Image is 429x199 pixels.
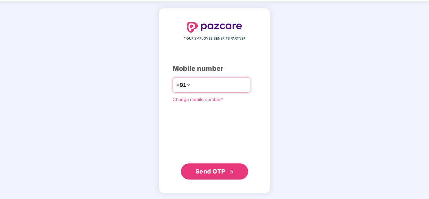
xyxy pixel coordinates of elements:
[176,81,186,89] span: +91
[195,168,225,175] span: Send OTP
[173,63,256,74] div: Mobile number
[230,170,234,174] span: double-right
[173,97,223,102] a: Change mobile number?
[184,36,245,41] span: YOUR EMPLOYEE BENEFITS PARTNER
[186,83,190,87] span: down
[181,163,248,180] button: Send OTPdouble-right
[187,22,242,33] img: logo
